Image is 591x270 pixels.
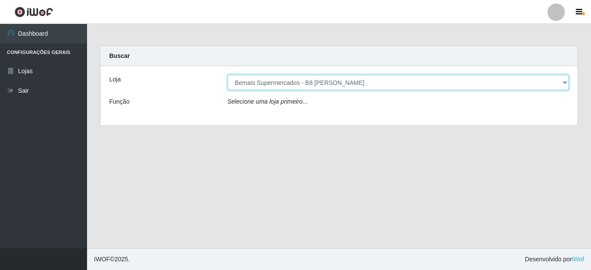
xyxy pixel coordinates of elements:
[109,97,130,106] label: Função
[525,255,584,264] span: Desenvolvido por
[14,7,53,17] img: CoreUI Logo
[94,255,130,264] span: © 2025 .
[228,98,308,105] i: Selecione uma loja primeiro...
[572,256,584,263] a: iWof
[109,75,121,84] label: Loja
[109,52,130,59] strong: Buscar
[94,256,110,263] span: IWOF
